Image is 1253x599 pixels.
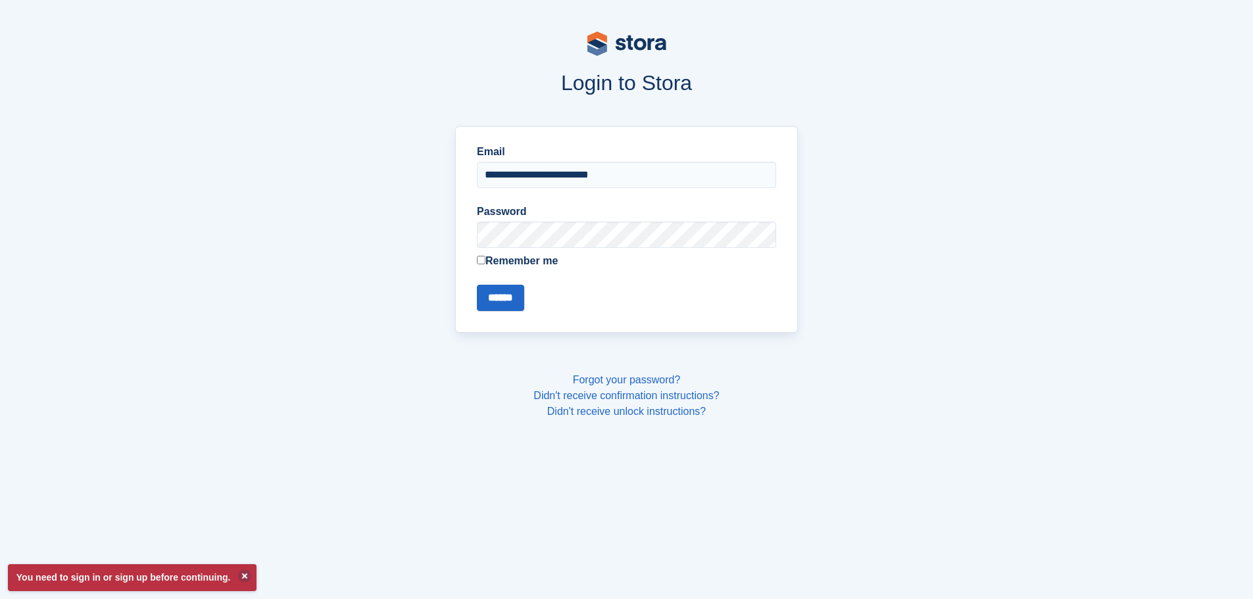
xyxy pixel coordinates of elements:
[533,390,719,401] a: Didn't receive confirmation instructions?
[477,253,776,269] label: Remember me
[8,564,257,591] p: You need to sign in or sign up before continuing.
[477,256,485,264] input: Remember me
[477,144,776,160] label: Email
[587,32,666,56] img: stora-logo-53a41332b3708ae10de48c4981b4e9114cc0af31d8433b30ea865607fb682f29.svg
[205,71,1049,95] h1: Login to Stora
[547,406,706,417] a: Didn't receive unlock instructions?
[477,204,776,220] label: Password
[573,374,681,385] a: Forgot your password?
